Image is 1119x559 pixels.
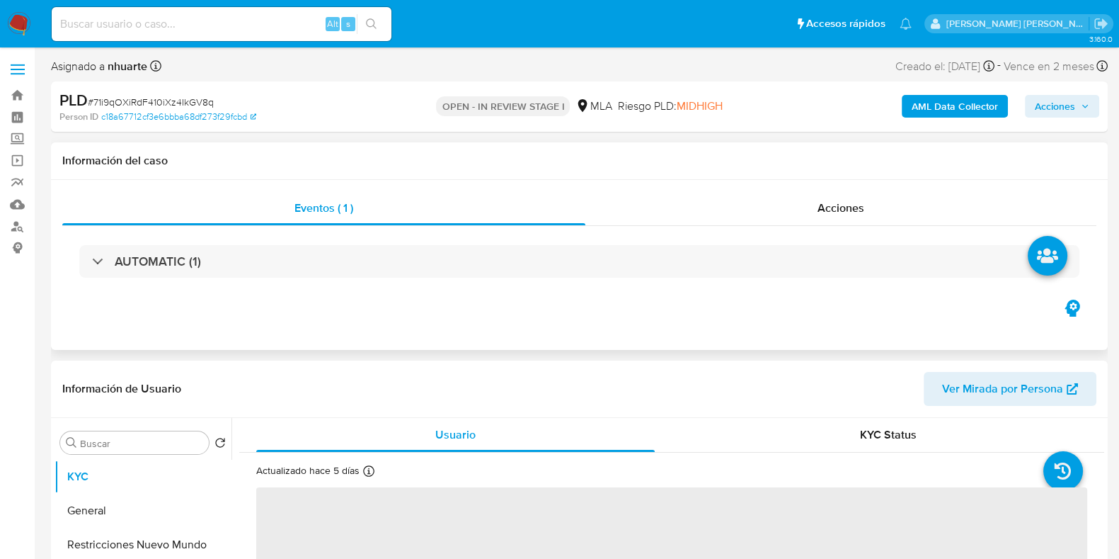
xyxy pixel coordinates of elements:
b: PLD [59,89,88,111]
b: nhuarte [105,58,147,74]
button: KYC [54,460,231,494]
span: Acciones [1035,95,1075,118]
h1: Información de Usuario [62,382,181,396]
button: search-icon [357,14,386,34]
span: Ver Mirada por Persona [942,372,1063,406]
span: MIDHIGH [676,98,722,114]
span: Alt [327,17,338,30]
a: Notificaciones [900,18,912,30]
button: Volver al orden por defecto [214,437,226,453]
div: MLA [575,98,612,114]
button: Acciones [1025,95,1099,118]
span: Accesos rápidos [806,16,885,31]
span: Eventos ( 1 ) [294,200,353,216]
button: Ver Mirada por Persona [924,372,1096,406]
p: Actualizado hace 5 días [256,464,360,478]
span: Riesgo PLD: [617,98,722,114]
input: Buscar usuario o caso... [52,15,391,33]
button: General [54,494,231,528]
span: Acciones [817,200,864,216]
span: # 71i9qOXiRdF410iXz4IkGV8q [88,95,214,109]
p: OPEN - IN REVIEW STAGE I [436,96,570,116]
a: c18a67712cf3e6bbba68df273f29fcbd [101,111,256,123]
button: Buscar [66,437,77,448]
p: noelia.huarte@mercadolibre.com [946,17,1089,30]
button: AML Data Collector [902,95,1008,118]
div: AUTOMATIC (1) [79,245,1079,278]
span: Asignado a [51,59,147,74]
input: Buscar [80,437,203,450]
h3: AUTOMATIC (1) [115,254,201,269]
span: - [997,57,1001,76]
span: s [346,17,350,30]
h1: Información del caso [62,154,1096,168]
b: Person ID [59,111,98,123]
span: KYC Status [860,427,917,443]
span: Usuario [435,427,476,443]
b: AML Data Collector [912,95,998,118]
span: Vence en 2 meses [1004,59,1094,74]
div: Creado el: [DATE] [895,57,994,76]
a: Salir [1094,16,1108,31]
